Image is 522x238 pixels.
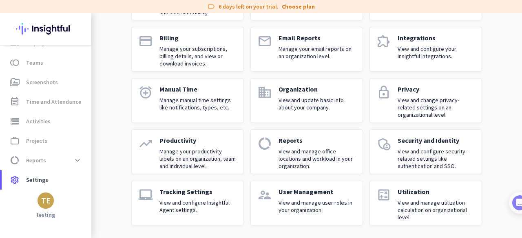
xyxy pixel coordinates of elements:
[369,27,482,72] a: extensionIntegrationsView and configure your Insightful integrations.
[250,181,363,225] a: supervisor_accountUser ManagementView and manage user roles in your organization.
[10,77,20,87] i: perm_media
[279,148,356,170] p: View and manage office locations and workload in your organization.
[29,85,42,98] img: Profile image for Tamara
[2,111,91,131] a: storageActivities
[134,201,151,207] span: Tasks
[398,85,475,93] p: Privacy
[26,77,58,87] span: Screenshots
[369,129,482,174] a: admin_panel_settingsSecurity and IdentityView and configure security-related settings like authen...
[398,45,475,60] p: View and configure your Insightful integrations.
[159,45,237,67] p: Manage your subscriptions, billing details, and view or download invoices.
[250,27,363,72] a: emailEmail ReportsManage your email reports on an organization level.
[2,131,91,151] a: work_outlineProjects
[376,85,391,100] i: lock
[26,97,81,107] span: Time and Attendance
[70,153,85,168] button: expand_more
[398,148,475,170] p: View and configure security-related settings like authentication and SSO.
[250,129,363,174] a: data_usageReportsView and manage office locations and workload in your organization.
[138,34,153,48] i: payment
[138,85,153,100] i: alarm_add
[15,139,148,152] div: 1Add employees
[2,170,91,190] a: settingsSettings
[47,201,75,207] span: Messages
[11,61,152,80] div: You're just a few steps away from completing the essential app setup
[16,13,75,45] img: Insightful logo
[10,116,20,126] i: storage
[104,107,155,116] p: About 10 minutes
[398,188,475,196] p: Utilization
[10,155,20,165] i: data_usage
[131,181,244,225] a: laptop_macTracking SettingsView and configure Insightful Agent settings.
[279,96,356,111] p: View and update basic info about your company.
[279,45,356,60] p: Manage your email reports on an organization level.
[369,181,482,225] a: calculateUtilizationView and manage utilization calculation on organizational level.
[138,136,153,151] i: trending_up
[131,129,244,174] a: trending_upProductivityManage your productivity labels on an organization, team and individual le...
[2,92,91,111] a: event_noteTime and Attendance
[257,188,272,202] i: supervisor_account
[257,136,272,151] i: data_usage
[31,155,142,189] div: It's time to add your employees! This is crucial since Insightful will start collecting their act...
[159,188,237,196] p: Tracking Settings
[257,85,272,100] i: domain
[41,181,82,214] button: Messages
[12,201,29,207] span: Home
[159,85,237,93] p: Manual Time
[279,188,356,196] p: User Management
[131,78,244,123] a: alarm_addManual TimeManage manual time settings like notifications, types, etc.
[2,151,91,170] a: data_usageReportsexpand_more
[82,181,122,214] button: Help
[279,136,356,144] p: Reports
[2,72,91,92] a: perm_mediaScreenshots
[122,181,163,214] button: Tasks
[26,136,47,146] span: Projects
[69,4,95,17] h1: Tasks
[10,58,20,68] i: toll
[279,34,356,42] p: Email Reports
[26,175,48,185] span: Settings
[11,31,152,61] div: 🎊 Welcome to Insightful! 🎊
[131,27,244,72] a: paymentBillingManage your subscriptions, billing details, and view or download invoices.
[26,116,51,126] span: Activities
[376,188,391,202] i: calculate
[279,85,356,93] p: Organization
[10,175,20,185] i: settings
[398,199,475,221] p: View and manage utilization calculation on organizational level.
[159,96,237,111] p: Manage manual time settings like notifications, types, etc.
[10,136,20,146] i: work_outline
[45,87,134,96] div: [PERSON_NAME] from Insightful
[8,107,29,116] p: 4 steps
[95,201,108,207] span: Help
[31,142,138,150] div: Add employees
[398,34,475,42] p: Integrations
[398,136,475,144] p: Security and Identity
[10,97,20,107] i: event_note
[257,34,272,48] i: email
[41,197,51,205] div: TE
[159,34,237,42] p: Billing
[369,78,482,123] a: lockPrivacyView and change privacy-related settings on an organizational level.
[282,2,315,11] a: Choose plan
[279,199,356,214] p: View and manage user roles in your organization.
[2,53,91,72] a: tollTeams
[143,3,158,18] div: Close
[159,199,237,214] p: View and configure Insightful Agent settings.
[398,96,475,118] p: View and change privacy-related settings on an organizational level.
[376,34,391,48] i: extension
[159,148,237,170] p: Manage your productivity labels on an organization, team and individual level.
[250,78,363,123] a: domainOrganizationView and update basic info about your company.
[376,136,391,151] i: admin_panel_settings
[26,58,43,68] span: Teams
[207,2,215,11] i: label
[26,155,46,165] span: Reports
[138,188,153,202] i: laptop_mac
[159,136,237,144] p: Productivity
